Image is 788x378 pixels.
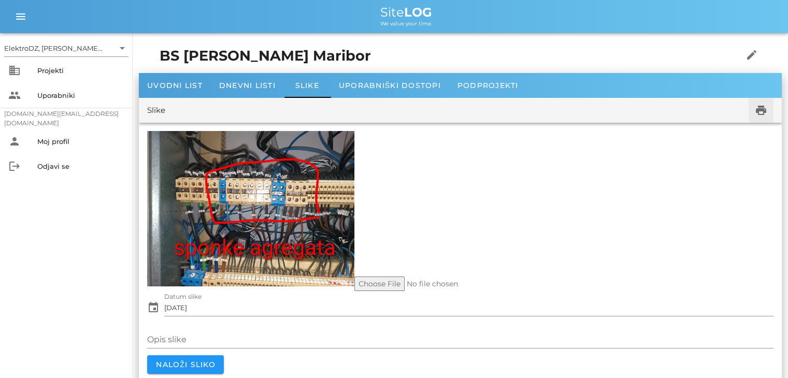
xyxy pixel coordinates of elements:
[37,66,124,75] div: Projekti
[164,293,202,301] label: Datum slike
[4,40,128,56] div: ElektroDZ, [PERSON_NAME] S.P.
[295,81,319,90] span: Slike
[746,49,758,61] i: edit
[339,81,441,90] span: Uporabniški dostopi
[147,81,203,90] span: Uvodni list
[116,42,128,54] i: arrow_drop_down
[147,105,165,117] div: Slike
[755,104,767,117] i: print
[160,46,711,67] h1: BS [PERSON_NAME] Maribor
[8,89,21,101] i: people
[380,20,432,27] span: We value your time.
[380,5,432,20] span: Site
[37,137,124,146] div: Moj profil
[147,301,160,314] i: event
[8,64,21,77] i: business
[640,266,788,378] iframe: Chat Widget
[640,266,788,378] div: Pripomoček za klepet
[219,81,276,90] span: Dnevni listi
[37,91,124,99] div: Uporabniki
[155,360,216,369] span: Naloži sliko
[8,135,21,148] i: person
[8,160,21,172] i: logout
[457,81,519,90] span: Podprojekti
[37,162,124,170] div: Odjavi se
[4,43,103,53] div: ElektroDZ, [PERSON_NAME] S.P.
[147,355,224,374] button: Naloži sliko
[147,131,354,286] img: 2Q==
[15,10,27,23] i: menu
[404,5,432,20] b: LOG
